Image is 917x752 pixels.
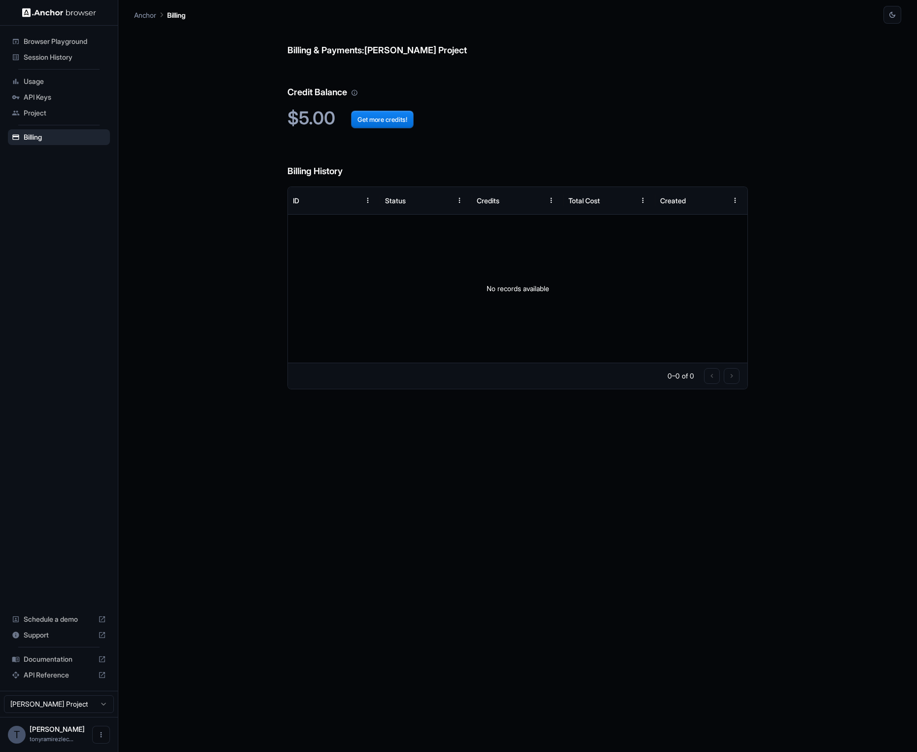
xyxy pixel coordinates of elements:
div: Support [8,627,110,643]
button: Sort [616,191,634,209]
img: Anchor Logo [22,8,96,17]
p: Anchor [134,10,156,20]
p: Billing [167,10,185,20]
button: Open menu [92,726,110,744]
div: Session History [8,49,110,65]
div: Documentation [8,651,110,667]
button: Sort [525,191,542,209]
span: tonyramirezlecca@gmail.com [30,735,73,743]
span: API Keys [24,92,106,102]
button: Menu [542,191,560,209]
div: Status [385,196,406,205]
div: Created [660,196,686,205]
button: Menu [451,191,468,209]
div: Project [8,105,110,121]
span: API Reference [24,670,94,680]
button: Sort [433,191,451,209]
div: Credits [477,196,499,205]
div: Schedule a demo [8,611,110,627]
div: Usage [8,74,110,89]
nav: breadcrumb [134,9,185,20]
div: Browser Playground [8,34,110,49]
button: Sort [708,191,726,209]
div: T [8,726,26,744]
svg: Your credit balance will be consumed as you use the API. Visit the usage page to view a breakdown... [351,89,358,96]
div: Billing [8,129,110,145]
h2: $5.00 [287,108,748,129]
div: API Reference [8,667,110,683]
button: Get more credits! [351,111,414,128]
span: Browser Playground [24,37,106,46]
span: Project [24,108,106,118]
h6: Billing History [287,145,748,179]
button: Menu [726,191,744,209]
button: Menu [359,191,377,209]
span: Documentation [24,654,94,664]
span: Session History [24,52,106,62]
span: Usage [24,76,106,86]
span: Billing [24,132,106,142]
div: API Keys [8,89,110,105]
h6: Billing & Payments: [PERSON_NAME] Project [287,24,748,58]
span: Support [24,630,94,640]
div: Total Cost [568,196,600,205]
div: ID [293,196,299,205]
button: Sort [341,191,359,209]
div: No records available [288,215,747,363]
span: Schedule a demo [24,614,94,624]
h6: Credit Balance [287,66,748,100]
button: Menu [634,191,652,209]
p: 0–0 of 0 [668,371,694,381]
span: Tony Ramirez [30,725,85,733]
